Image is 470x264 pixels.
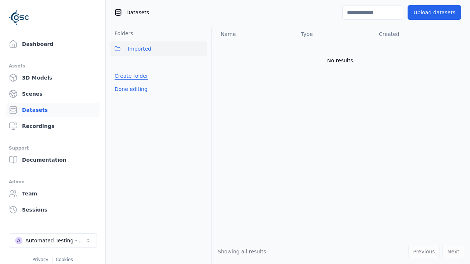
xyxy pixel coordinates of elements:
[9,177,97,186] div: Admin
[25,237,85,244] div: Automated Testing - Playwright
[128,44,151,53] span: Imported
[6,202,100,217] a: Sessions
[9,62,97,70] div: Assets
[15,237,22,244] div: A
[9,7,29,28] img: Logo
[9,144,97,153] div: Support
[6,70,100,85] a: 3D Models
[51,257,53,262] span: |
[115,72,148,80] a: Create folder
[32,257,48,262] a: Privacy
[6,87,100,101] a: Scenes
[110,82,152,96] button: Done editing
[6,103,100,117] a: Datasets
[110,30,133,37] h3: Folders
[212,43,470,78] td: No results.
[408,5,461,20] button: Upload datasets
[6,119,100,133] a: Recordings
[126,9,149,16] span: Datasets
[110,69,153,82] button: Create folder
[295,25,373,43] th: Type
[56,257,73,262] a: Cookies
[212,25,295,43] th: Name
[218,249,266,254] span: Showing all results
[110,41,207,56] button: Imported
[6,153,100,167] a: Documentation
[9,233,97,248] button: Select a workspace
[6,186,100,201] a: Team
[6,37,100,51] a: Dashboard
[373,25,458,43] th: Created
